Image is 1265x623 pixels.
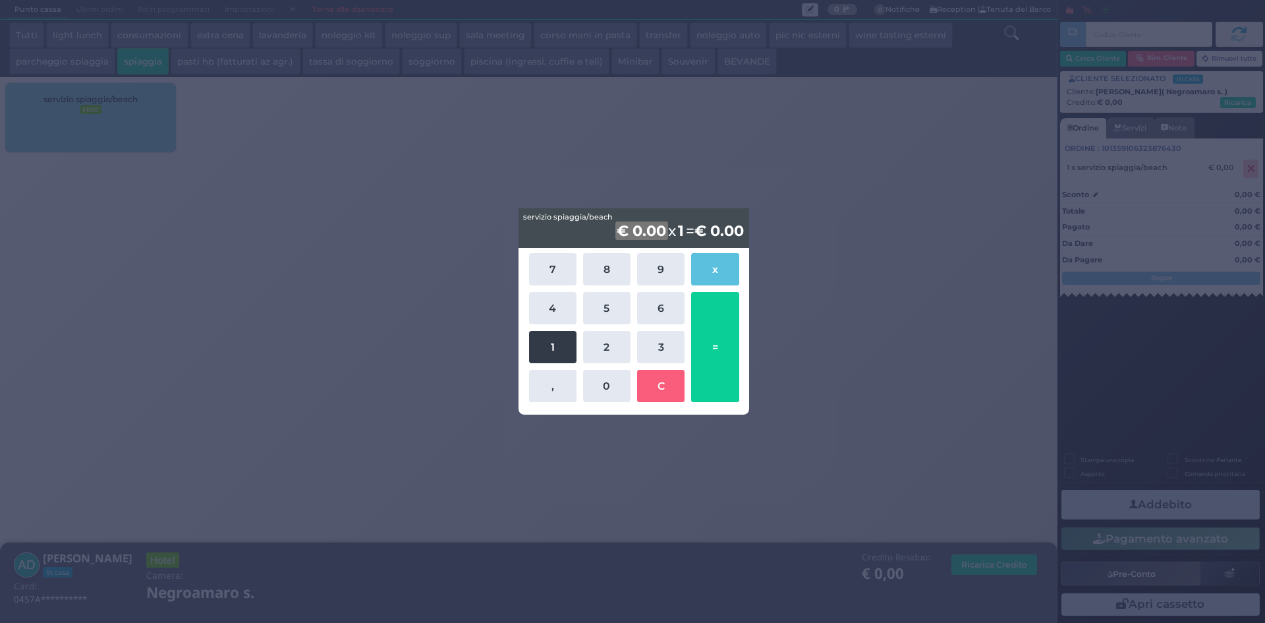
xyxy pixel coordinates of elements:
button: 5 [583,292,631,324]
button: C [637,370,685,402]
button: 1 [529,331,576,363]
button: , [529,370,576,402]
button: 0 [583,370,631,402]
span: servizio spiaggia/beach [523,212,613,223]
button: 6 [637,292,685,324]
button: = [691,292,739,402]
button: 8 [583,253,631,285]
button: 3 [637,331,685,363]
div: x = [519,208,749,248]
b: € 0.00 [694,222,744,240]
button: 7 [529,253,576,285]
button: 4 [529,292,576,324]
b: € 0.00 [615,222,669,240]
button: x [691,253,739,285]
b: 1 [676,222,686,240]
button: 2 [583,331,631,363]
button: 9 [637,253,685,285]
